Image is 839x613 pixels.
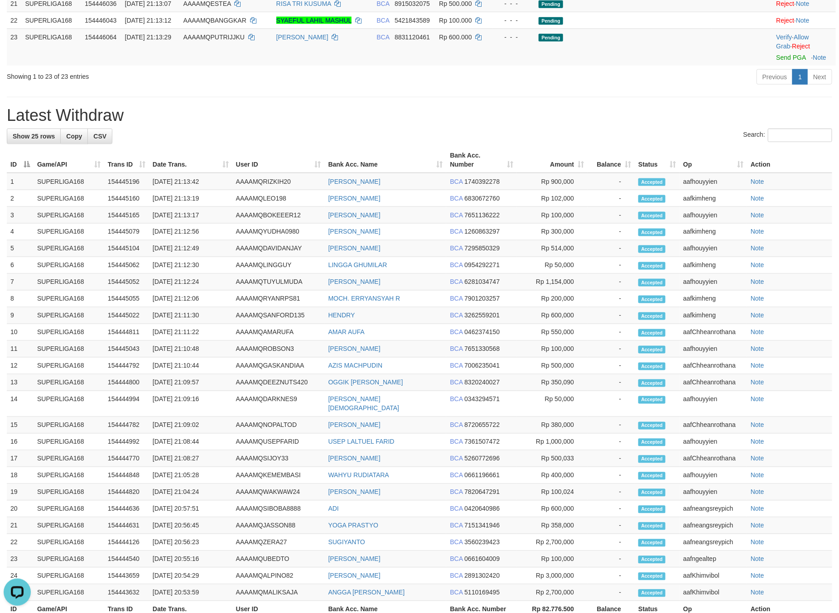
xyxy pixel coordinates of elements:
span: BCA [450,438,463,445]
span: Copy 6281034747 to clipboard [464,278,500,286]
span: Copy 8320240027 to clipboard [464,379,500,386]
td: 154445022 [104,307,149,324]
a: Note [751,228,764,235]
td: 13 [7,374,34,391]
span: BCA [450,345,463,353]
td: 16 [7,434,34,450]
td: SUPERLIGA168 [34,341,104,358]
a: Reject [776,17,795,24]
td: [DATE] 21:11:22 [149,324,232,341]
span: Copy 8831120461 to clipboard [395,34,430,41]
th: Status: activate to sort column ascending [635,147,680,173]
td: [DATE] 21:10:44 [149,358,232,374]
a: Note [751,278,764,286]
span: Copy 8720655722 to clipboard [464,421,500,429]
td: 154444770 [104,450,149,467]
a: ADI [328,505,339,512]
span: Show 25 rows [13,133,55,140]
td: [DATE] 21:09:02 [149,417,232,434]
th: Amount: activate to sort column ascending [517,147,588,173]
span: Rp 600.000 [439,34,472,41]
td: aafkimheng [680,224,747,240]
th: Op: activate to sort column ascending [680,147,747,173]
span: Accepted [638,439,665,446]
a: SUGIYANTO [328,539,365,546]
a: [PERSON_NAME][DEMOGRAPHIC_DATA] [328,396,400,412]
td: SUPERLIGA168 [34,450,104,467]
span: BCA [450,312,463,319]
a: 1 [792,69,808,85]
td: 154445160 [104,190,149,207]
a: Note [751,211,764,219]
a: [PERSON_NAME] [328,211,381,219]
td: SUPERLIGA168 [21,12,81,29]
th: User ID: activate to sort column ascending [232,147,325,173]
a: OGGIK [PERSON_NAME] [328,379,403,386]
a: Next [807,69,832,85]
th: Game/API: activate to sort column ascending [34,147,104,173]
th: Bank Acc. Number: activate to sort column ascending [446,147,517,173]
th: ID: activate to sort column descending [7,147,34,173]
span: Accepted [638,329,665,337]
a: [PERSON_NAME] [328,572,381,579]
td: AAAAMQRIZKIH20 [232,173,325,190]
td: - [588,324,635,341]
td: SUPERLIGA168 [34,358,104,374]
td: - [588,240,635,257]
td: SUPERLIGA168 [34,240,104,257]
span: Accepted [638,245,665,253]
a: Note [751,488,764,496]
a: Note [751,556,764,563]
td: Rp 350,090 [517,374,588,391]
td: Rp 514,000 [517,240,588,257]
td: [DATE] 21:11:30 [149,307,232,324]
a: Note [751,362,764,369]
td: 17 [7,450,34,467]
a: Note [751,262,764,269]
a: Note [751,329,764,336]
td: aafhouyyien [680,240,747,257]
span: · [776,34,809,50]
span: Accepted [638,396,665,404]
a: Note [813,54,827,61]
td: [DATE] 21:09:16 [149,391,232,417]
a: [PERSON_NAME] [328,488,381,496]
td: - [588,224,635,240]
span: BCA [450,228,463,235]
span: BCA [450,362,463,369]
td: aafChheanrothana [680,324,747,341]
span: BCA [450,211,463,219]
span: CSV [93,133,106,140]
td: 22 [7,12,21,29]
span: BCA [450,379,463,386]
td: AAAAMQSANFORD135 [232,307,325,324]
td: SUPERLIGA168 [34,374,104,391]
label: Search: [743,129,832,142]
td: SUPERLIGA168 [34,173,104,190]
span: BCA [450,178,463,185]
a: [PERSON_NAME] [328,178,381,185]
td: [DATE] 21:10:48 [149,341,232,358]
span: Copy 7651330568 to clipboard [464,345,500,353]
td: - [588,450,635,467]
td: SUPERLIGA168 [21,29,81,66]
span: AAAAMQBANGGKAR [183,17,246,24]
span: Copy 5421843589 to clipboard [395,17,430,24]
td: 15 [7,417,34,434]
td: 9 [7,307,34,324]
a: Note [751,396,764,403]
span: 154446064 [85,34,116,41]
td: SUPERLIGA168 [34,190,104,207]
span: Copy 1740392278 to clipboard [464,178,500,185]
span: Copy 7361507472 to clipboard [464,438,500,445]
button: Open LiveChat chat widget [4,4,31,31]
td: aafChheanrothana [680,450,747,467]
a: [PERSON_NAME] [328,195,381,202]
a: Note [751,572,764,579]
a: ANGGA [PERSON_NAME] [328,589,405,596]
span: Accepted [638,178,665,186]
a: Note [751,589,764,596]
span: Accepted [638,262,665,270]
span: Rp 100.000 [439,17,472,24]
td: aafkimheng [680,291,747,307]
